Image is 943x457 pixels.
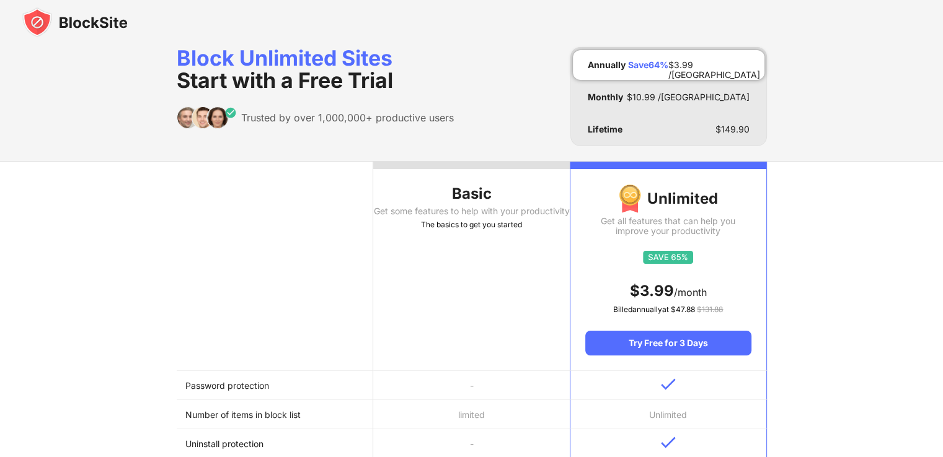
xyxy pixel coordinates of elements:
div: $ 149.90 [715,124,750,134]
div: Block Unlimited Sites [177,47,454,92]
td: limited [373,400,570,429]
div: Billed annually at $ 47.88 [585,303,751,316]
div: $ 3.99 /[GEOGRAPHIC_DATA] [668,60,760,70]
div: /month [585,281,751,301]
td: Unlimited [570,400,766,429]
span: Start with a Free Trial [177,67,393,93]
img: trusted-by.svg [177,107,237,129]
td: - [373,371,570,400]
img: img-premium-medal [619,184,641,214]
img: blocksite-icon-black.svg [22,7,128,37]
span: $ 131.88 [697,305,723,314]
td: Number of items in block list [177,400,373,429]
div: Monthly [588,92,623,102]
div: Try Free for 3 Days [585,331,751,355]
div: Basic [373,184,570,204]
div: Annually [588,60,626,70]
div: Unlimited [585,184,751,214]
div: Get some features to help with your productivity [373,206,570,216]
td: Password protection [177,371,373,400]
div: The basics to get you started [373,219,570,231]
img: v-blue.svg [661,378,676,390]
img: save65.svg [643,251,693,264]
div: Trusted by over 1,000,000+ productive users [241,111,454,124]
div: Lifetime [588,124,622,134]
div: $ 10.99 /[GEOGRAPHIC_DATA] [627,92,750,102]
span: $ 3.99 [630,282,674,300]
div: Get all features that can help you improve your productivity [585,216,751,236]
img: v-blue.svg [661,437,676,448]
div: Save 64 % [628,60,668,70]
